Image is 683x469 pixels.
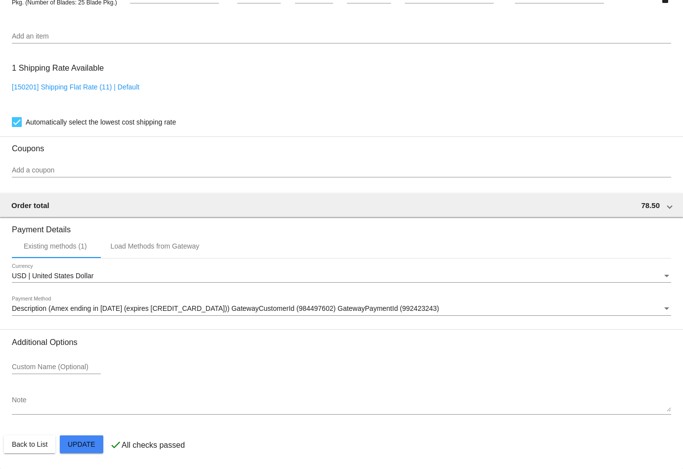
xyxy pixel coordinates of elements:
span: Description (Amex ending in [DATE] (expires [CREDIT_CARD_DATA])) GatewayCustomerId (984497602) Ga... [12,304,439,312]
div: Load Methods from Gateway [111,242,200,250]
div: Existing methods (1) [24,242,87,250]
input: Add a coupon [12,167,671,174]
a: [150201] Shipping Flat Rate (11) | Default [12,83,139,91]
span: Automatically select the lowest cost shipping rate [26,116,176,128]
span: USD | United States Dollar [12,272,93,280]
input: Custom Name (Optional) [12,363,101,371]
h3: Additional Options [12,338,671,347]
mat-icon: check [110,439,122,451]
button: Update [60,435,103,453]
p: All checks passed [122,441,185,450]
mat-select: Currency [12,272,671,280]
span: Order total [11,201,49,210]
span: Back to List [12,440,47,448]
span: Update [68,440,95,448]
h3: 1 Shipping Rate Available [12,57,104,79]
button: Back to List [4,435,55,453]
h3: Payment Details [12,217,671,234]
mat-select: Payment Method [12,305,671,313]
h3: Coupons [12,136,671,153]
span: 78.50 [641,201,660,210]
input: Add an item [12,33,671,41]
